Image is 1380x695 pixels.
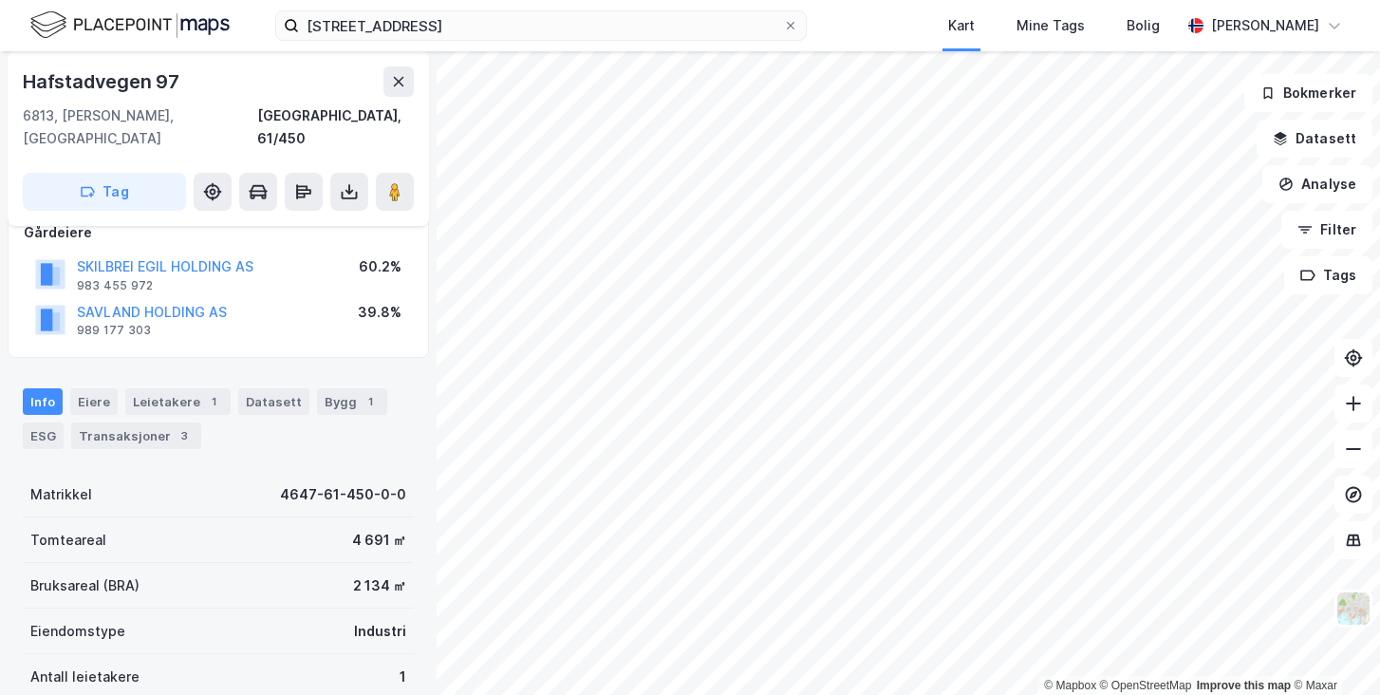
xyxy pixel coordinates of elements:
[204,392,223,411] div: 1
[30,574,140,597] div: Bruksareal (BRA)
[1044,679,1096,692] a: Mapbox
[299,11,783,40] input: Søk på adresse, matrikkel, gårdeiere, leietakere eller personer
[358,301,401,324] div: 39.8%
[1284,256,1372,294] button: Tags
[30,620,125,643] div: Eiendomstype
[77,278,153,293] div: 983 455 972
[23,173,186,211] button: Tag
[1335,591,1371,627] img: Z
[23,104,257,150] div: 6813, [PERSON_NAME], [GEOGRAPHIC_DATA]
[23,388,63,415] div: Info
[30,483,92,506] div: Matrikkel
[317,388,387,415] div: Bygg
[354,620,406,643] div: Industri
[77,323,151,338] div: 989 177 303
[125,388,231,415] div: Leietakere
[30,9,230,42] img: logo.f888ab2527a4732fd821a326f86c7f29.svg
[280,483,406,506] div: 4647-61-450-0-0
[30,529,106,552] div: Tomteareal
[24,221,413,244] div: Gårdeiere
[361,392,380,411] div: 1
[1197,679,1291,692] a: Improve this map
[1257,120,1372,158] button: Datasett
[23,423,64,449] div: ESG
[1127,14,1160,37] div: Bolig
[70,388,118,415] div: Eiere
[400,666,406,688] div: 1
[30,666,140,688] div: Antall leietakere
[1285,604,1380,695] iframe: Chat Widget
[1016,14,1085,37] div: Mine Tags
[1281,211,1372,249] button: Filter
[353,574,406,597] div: 2 134 ㎡
[238,388,309,415] div: Datasett
[359,255,401,278] div: 60.2%
[1211,14,1319,37] div: [PERSON_NAME]
[257,104,414,150] div: [GEOGRAPHIC_DATA], 61/450
[1244,74,1372,112] button: Bokmerker
[71,423,201,449] div: Transaksjoner
[1262,165,1372,203] button: Analyse
[352,529,406,552] div: 4 691 ㎡
[23,66,183,97] div: Hafstadvegen 97
[1100,679,1192,692] a: OpenStreetMap
[948,14,975,37] div: Kart
[175,426,194,445] div: 3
